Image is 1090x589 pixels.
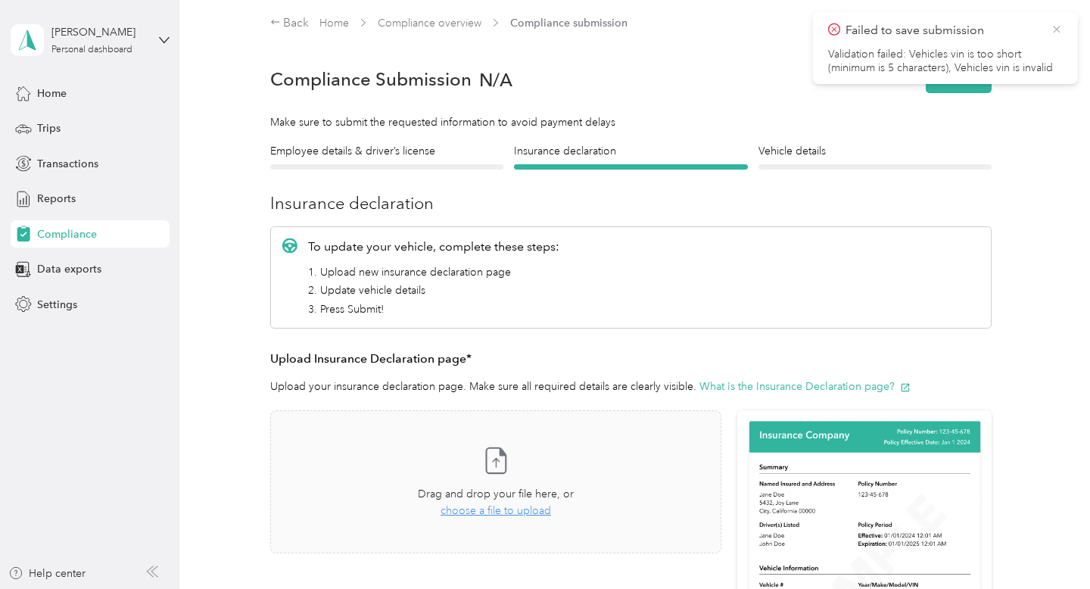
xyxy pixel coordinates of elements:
div: Make sure to submit the requested information to avoid payment delays [270,114,992,130]
span: Data exports [37,261,101,277]
button: What is the Insurance Declaration page? [699,379,911,394]
h1: Compliance Submission [270,69,472,90]
p: To update your vehicle, complete these steps: [308,238,559,256]
p: Upload your insurance declaration page. Make sure all required details are clearly visible. [270,379,992,394]
span: Compliance submission [510,15,628,31]
div: Personal dashboard [51,45,132,55]
li: 3. Press Submit! [308,301,559,317]
h3: Insurance declaration [270,191,992,216]
span: Reports [37,191,76,207]
span: Compliance [37,226,97,242]
h4: Employee details & driver’s license [270,143,503,159]
h4: Insurance declaration [514,143,747,159]
a: Compliance overview [378,17,481,30]
p: Failed to save submission [846,21,1039,40]
button: Help center [8,566,86,581]
span: Transactions [37,156,98,172]
div: [PERSON_NAME] [51,24,146,40]
span: Drag and drop your file here, orchoose a file to upload [271,411,721,553]
li: 1. Upload new insurance declaration page [308,264,559,280]
span: choose a file to upload [441,504,551,517]
span: Trips [37,120,61,136]
li: Validation failed: Vehicles vin is too short (minimum is 5 characters), Vehicles vin is invalid [828,48,1063,75]
h4: Vehicle details [758,143,992,159]
div: Back [270,14,310,33]
li: 2. Update vehicle details [308,282,559,298]
span: Drag and drop your file here, or [418,488,574,500]
span: Home [37,86,67,101]
a: Home [319,17,349,30]
h3: Upload Insurance Declaration page* [270,350,992,369]
span: N/A [479,72,512,88]
iframe: Everlance-gr Chat Button Frame [1005,504,1090,589]
span: Settings [37,297,77,313]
